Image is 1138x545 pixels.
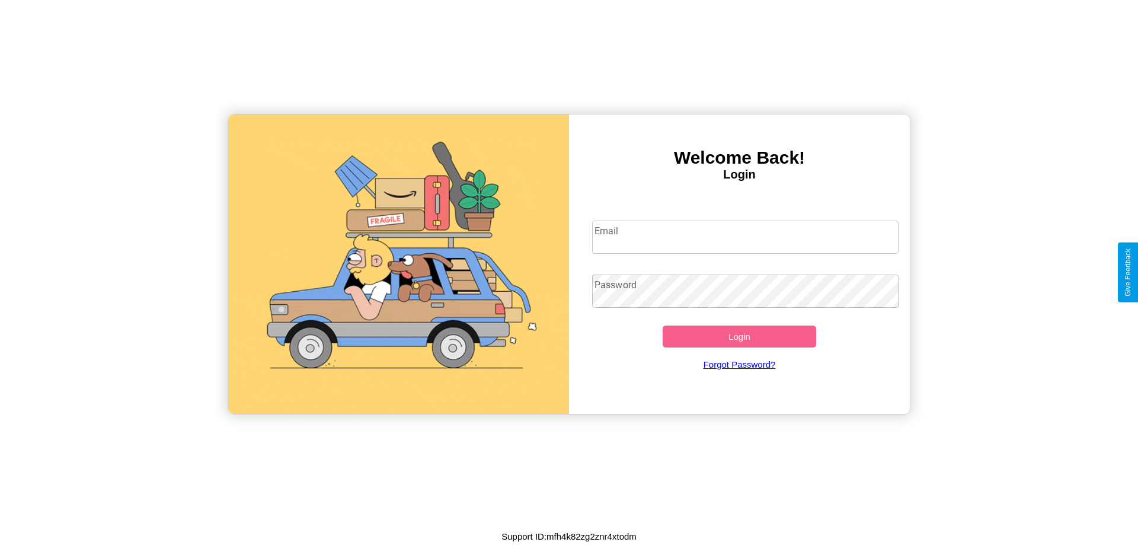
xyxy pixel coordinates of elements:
[501,528,637,544] p: Support ID: mfh4k82zg2znr4xtodm
[569,168,910,181] h4: Login
[228,114,569,414] img: gif
[569,148,910,168] h3: Welcome Back!
[586,348,893,381] a: Forgot Password?
[663,326,816,348] button: Login
[1124,248,1132,297] div: Give Feedback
